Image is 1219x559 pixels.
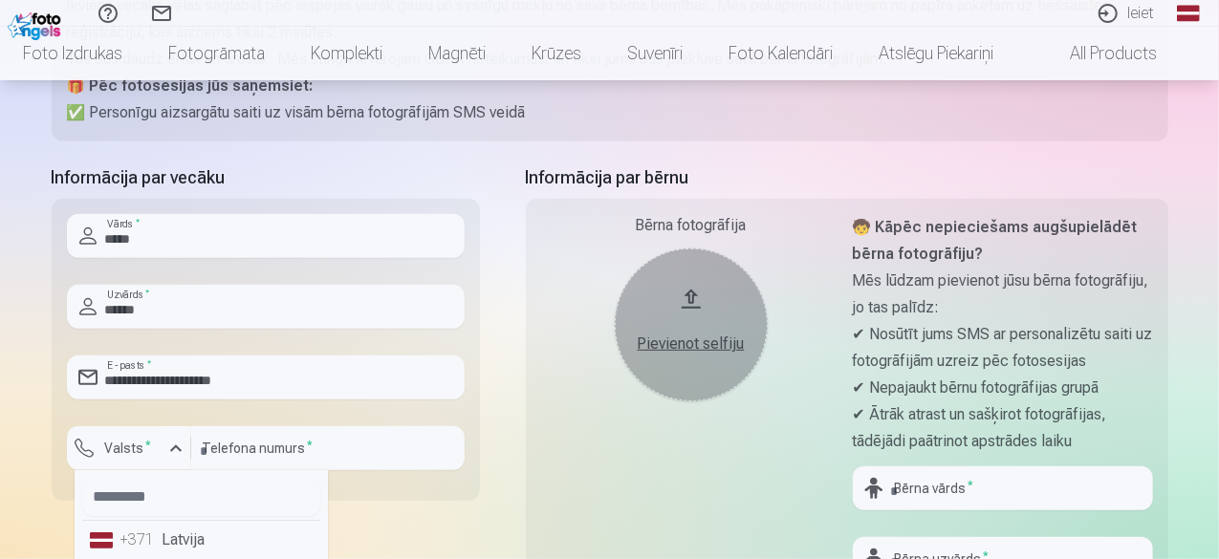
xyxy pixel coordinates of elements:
[526,164,1168,191] h5: Informācija par bērnu
[120,528,159,551] div: +371
[615,248,768,401] button: Pievienot selfiju
[52,164,480,191] h5: Informācija par vecāku
[853,268,1153,321] p: Mēs lūdzam pievienot jūsu bērna fotogrāfiju, jo tas palīdz:
[82,521,320,559] li: Latvija
[1016,27,1180,80] a: All products
[604,27,706,80] a: Suvenīri
[853,218,1138,263] strong: 🧒 Kāpēc nepieciešams augšupielādēt bērna fotogrāfiju?
[706,27,856,80] a: Foto kalendāri
[634,333,749,355] div: Pievienot selfiju
[145,27,288,80] a: Fotogrāmata
[853,321,1153,375] p: ✔ Nosūtīt jums SMS ar personalizētu saiti uz fotogrāfijām uzreiz pēc fotosesijas
[288,27,405,80] a: Komplekti
[98,439,160,458] label: Valsts
[67,76,314,95] strong: 🎁 Pēc fotosesijas jūs saņemsiet:
[67,99,1153,126] p: ✅ Personīgu aizsargātu saiti uz visām bērna fotogrāfijām SMS veidā
[856,27,1016,80] a: Atslēgu piekariņi
[8,8,66,40] img: /fa1
[509,27,604,80] a: Krūzes
[853,401,1153,455] p: ✔ Ātrāk atrast un sašķirot fotogrāfijas, tādējādi paātrinot apstrādes laiku
[541,214,841,237] div: Bērna fotogrāfija
[853,375,1153,401] p: ✔ Nepajaukt bērnu fotogrāfijas grupā
[67,426,191,470] button: Valsts*
[405,27,509,80] a: Magnēti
